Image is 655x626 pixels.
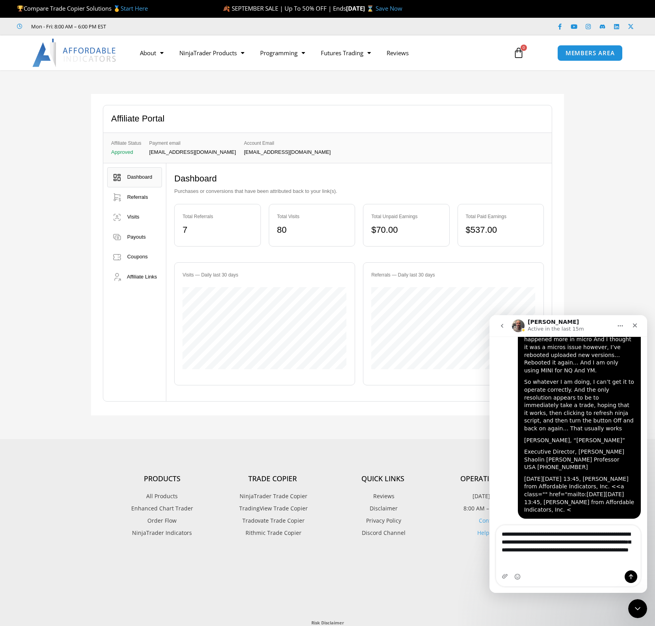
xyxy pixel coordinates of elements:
[132,44,504,62] nav: Menu
[217,528,327,538] a: Rithmic Trade Copier
[371,225,398,235] bdi: 70.00
[111,139,141,148] span: Affiliate Status
[127,214,140,220] span: Visits
[7,210,151,247] textarea: Message…
[182,212,252,221] div: Total Referrals
[244,139,331,148] span: Account Email
[277,222,347,238] div: 80
[223,4,346,12] span: 🍂 SEPTEMBER SALE | Up To 50% OFF | Ends
[489,315,647,593] iframe: Intercom live chat
[376,4,402,12] a: Save Now
[217,516,327,526] a: Tradovate Trade Copier
[131,503,193,514] span: Enhanced Chart Trader
[107,247,162,267] a: Coupons
[466,225,497,235] bdi: 537.00
[521,45,527,51] span: 0
[371,271,536,279] div: Referrals — Daily last 30 days
[32,39,117,67] img: LogoAI | Affordable Indicators – NinjaTrader
[107,167,162,187] a: Dashboard
[127,194,148,200] span: Referrals
[17,4,148,12] span: Compare Trade Copier Solutions 🥇
[252,44,313,62] a: Programming
[107,267,162,287] a: Affiliate Links
[327,516,438,526] a: Privacy Policy
[327,475,438,483] h4: Quick Links
[132,528,192,538] span: NinjaTrader Indicators
[379,44,417,62] a: Reviews
[35,160,145,199] div: [DATE][DATE] 13:45, [PERSON_NAME] from Affordable Indicators, Inc. <<a class="" href="mailto:[DAT...
[107,516,217,526] a: Order Flow
[466,225,471,235] span: $
[107,187,162,207] a: Referrals
[237,503,308,514] span: TradingView Trade Copier
[327,528,438,538] a: Discord Channel
[127,274,157,280] span: Affiliate Links
[182,222,252,238] div: 7
[17,6,23,11] img: 🏆
[174,173,544,185] h2: Dashboard
[35,133,145,156] div: Executive Director, [PERSON_NAME] Shaolin [PERSON_NAME] Professor USA [PHONE_NUMBER]
[438,503,548,514] p: 8:00 AM – 6:00 PM EST
[311,620,344,626] strong: Risk Disclaimer
[244,528,301,538] span: Rithmic Trade Copier
[149,149,236,155] p: [EMAIL_ADDRESS][DOMAIN_NAME]
[477,529,509,536] a: Help Center
[438,491,548,501] p: [DATE] – [DATE]
[479,517,507,524] a: Contact Us
[364,516,401,526] span: Privacy Policy
[127,234,146,240] span: Payouts
[438,475,548,483] h4: Operating Hours
[217,503,327,514] a: TradingView Trade Copier
[107,556,548,611] iframe: Customer reviews powered by Trustpilot
[107,207,162,227] a: Visits
[313,44,379,62] a: Futures Trading
[466,212,536,221] div: Total Paid Earnings
[107,528,217,538] a: NinjaTrader Indicators
[244,149,331,155] p: [EMAIL_ADDRESS][DOMAIN_NAME]
[327,491,438,501] a: Reviews
[371,225,376,235] span: $
[127,254,148,260] span: Coupons
[368,503,398,514] span: Disclaimer
[149,139,236,148] span: Payment email
[217,475,327,483] h4: Trade Copier
[360,528,406,538] span: Discord Channel
[107,503,217,514] a: Enhanced Chart Trader
[117,22,235,30] iframe: Customer reviews powered by Trustpilot
[111,113,164,125] h2: Affiliate Portal
[107,491,217,501] a: All Products
[35,63,145,117] div: So whatever I am doing, I can’t get it to operate correctly. And the only resolution appears to b...
[628,599,647,618] iframe: Intercom live chat
[127,174,153,180] span: Dashboard
[371,212,441,221] div: Total Unpaid Earnings
[501,41,536,64] a: 0
[174,187,544,196] p: Purchases or conversions that have been attributed back to your link(s).
[182,271,347,279] div: Visits — Daily last 30 days
[147,516,177,526] span: Order Flow
[327,503,438,514] a: Disclaimer
[107,227,162,247] a: Payouts
[240,516,305,526] span: Tradovate Trade Copier
[29,22,106,31] span: Mon - Fri: 8:00 AM – 6:00 PM EST
[371,491,394,501] span: Reviews
[135,255,148,268] button: Send a message…
[557,45,623,61] a: MEMBERS AREA
[217,491,327,501] a: NinjaTrader Trade Copier
[111,149,141,155] p: Approved
[107,475,217,483] h4: Products
[35,121,145,129] div: [PERSON_NAME], “[PERSON_NAME]”
[346,4,376,12] strong: [DATE] ⌛
[132,44,171,62] a: About
[25,258,31,265] button: Emoji picker
[146,491,178,501] span: All Products
[171,44,252,62] a: NinjaTrader Products
[12,258,19,264] button: Upload attachment
[238,491,307,501] span: NinjaTrader Trade Copier
[566,50,615,56] span: MEMBERS AREA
